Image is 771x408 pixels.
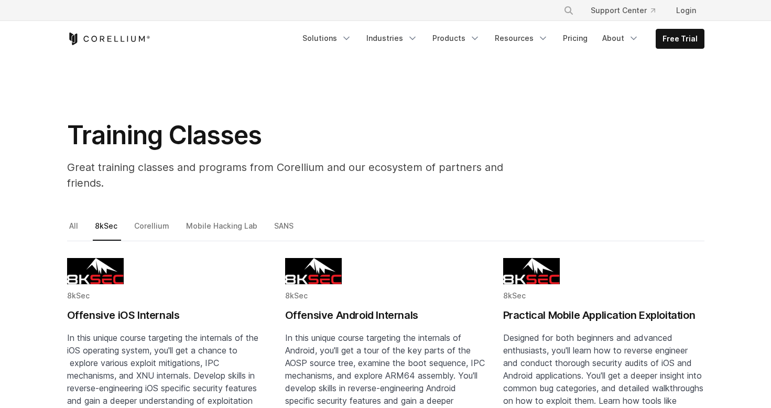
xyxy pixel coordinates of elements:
[285,307,486,323] h2: Offensive Android Internals
[67,258,124,284] img: 8KSEC logo
[296,29,358,48] a: Solutions
[551,1,704,20] div: Navigation Menu
[582,1,664,20] a: Support Center
[557,29,594,48] a: Pricing
[285,291,308,300] span: 8kSec
[360,29,424,48] a: Industries
[67,307,268,323] h2: Offensive iOS Internals
[67,291,90,300] span: 8kSec
[93,219,121,241] a: 8kSec
[559,1,578,20] button: Search
[503,258,560,284] img: 8KSEC logo
[426,29,486,48] a: Products
[656,29,704,48] a: Free Trial
[67,159,539,191] p: Great training classes and programs from Corellium and our ecosystem of partners and friends.
[596,29,645,48] a: About
[296,29,704,49] div: Navigation Menu
[503,307,704,323] h2: Practical Mobile Application Exploitation
[668,1,704,20] a: Login
[67,33,150,45] a: Corellium Home
[272,219,297,241] a: SANS
[67,219,82,241] a: All
[488,29,555,48] a: Resources
[503,291,526,300] span: 8kSec
[285,258,342,284] img: 8KSEC logo
[184,219,261,241] a: Mobile Hacking Lab
[67,120,539,151] h1: Training Classes
[132,219,173,241] a: Corellium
